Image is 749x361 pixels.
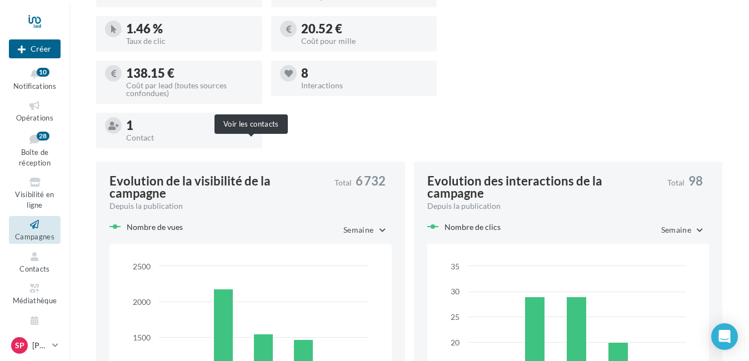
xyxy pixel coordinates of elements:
div: 10 [37,68,49,77]
span: Semaine [343,225,373,234]
span: Contacts [19,264,50,273]
div: Evolution de la visibilité de la campagne [109,175,321,199]
a: Calendrier [9,312,61,339]
text: 30 [451,287,460,296]
div: Depuis la publication [427,200,659,212]
div: Interactions [301,82,428,89]
button: Créer [9,39,61,58]
div: 1.46 % [126,23,253,35]
text: 2000 [133,297,151,307]
div: Coût par lead (toutes sources confondues) [126,82,253,97]
span: Boîte de réception [19,148,51,167]
a: Visibilité en ligne [9,174,61,212]
button: Semaine [652,220,709,239]
div: Depuis la publication [109,200,326,212]
span: Nombre de vues [127,222,183,232]
a: Opérations [9,97,61,124]
div: Voir les contacts [214,114,288,134]
text: 25 [451,312,460,322]
a: Contacts [9,248,61,275]
div: Contact [126,134,253,142]
div: 20.52 € [301,23,428,35]
div: Nouvelle campagne [9,39,61,58]
span: Sp [15,340,24,351]
div: 138.15 € [126,67,253,79]
div: Coût pour mille [301,37,428,45]
text: 2500 [133,262,151,271]
span: Notifications [13,82,56,91]
span: 98 [688,175,703,187]
span: Campagnes [15,232,54,241]
span: Nombre de clics [445,222,501,232]
span: Opérations [16,113,53,122]
a: Sp [PERSON_NAME] [9,335,61,356]
div: 28 [37,132,49,141]
div: 1 [126,119,253,132]
div: Evolution des interactions de la campagne [427,175,655,199]
span: Visibilité en ligne [15,190,54,209]
a: Campagnes [9,216,61,243]
text: 20 [451,338,460,347]
a: Médiathèque [9,280,61,307]
div: 8 [301,67,428,79]
text: 35 [451,262,460,271]
a: Boîte de réception28 [9,129,61,170]
span: Total [334,179,352,187]
button: Notifications 10 [9,66,61,93]
div: Taux de clic [126,37,253,45]
text: 1500 [133,333,151,342]
span: 6 732 [356,175,386,187]
div: Open Intercom Messenger [711,323,738,350]
button: Semaine [334,220,391,239]
span: Semaine [661,225,691,234]
span: Médiathèque [13,296,57,305]
p: [PERSON_NAME] [32,340,48,351]
span: Total [667,179,685,187]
